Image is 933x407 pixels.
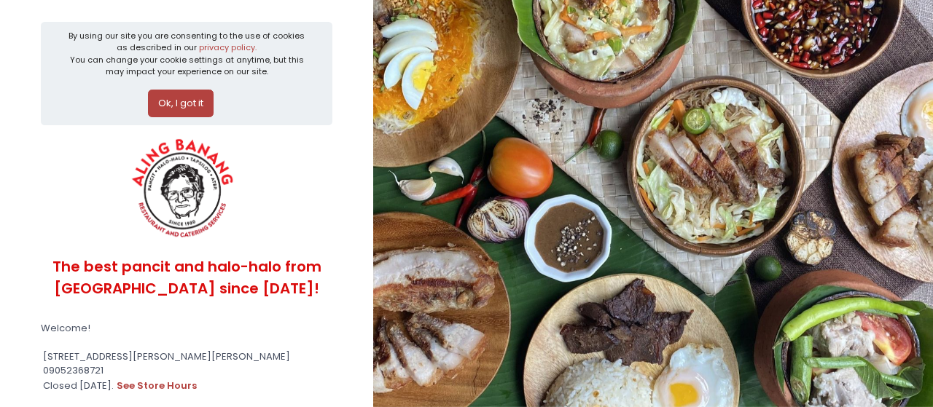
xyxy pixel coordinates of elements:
[41,244,332,312] div: The best pancit and halo-halo from [GEOGRAPHIC_DATA] since [DATE]!
[116,378,198,394] button: see store hours
[41,349,332,364] div: [STREET_ADDRESS][PERSON_NAME][PERSON_NAME]
[199,42,257,53] a: privacy policy.
[41,378,332,394] div: Closed [DATE].
[41,363,332,378] div: 09052368721
[66,30,308,78] div: By using our site you are consenting to the use of cookies as described in our You can change you...
[123,135,245,244] img: ALING BANANG
[148,90,214,117] button: Ok, I got it
[41,321,332,336] div: Welcome!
